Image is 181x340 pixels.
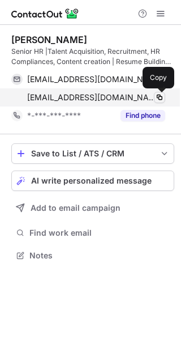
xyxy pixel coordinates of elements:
[27,92,157,103] span: [EMAIL_ADDRESS][DOMAIN_NAME]
[31,203,120,212] span: Add to email campaign
[31,149,154,158] div: Save to List / ATS / CRM
[29,228,170,238] span: Find work email
[11,248,174,263] button: Notes
[11,143,174,164] button: save-profile-one-click
[29,250,170,261] span: Notes
[11,198,174,218] button: Add to email campaign
[11,225,174,241] button: Find work email
[31,176,152,185] span: AI write personalized message
[27,74,157,84] span: [EMAIL_ADDRESS][DOMAIN_NAME]
[11,34,87,45] div: [PERSON_NAME]
[11,46,174,67] div: Senior HR |Talent Acquisition, Recruitment, HR Compliances, Content creation | Resume Building | ...
[11,171,174,191] button: AI write personalized message
[11,7,79,20] img: ContactOut v5.3.10
[120,110,165,121] button: Reveal Button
